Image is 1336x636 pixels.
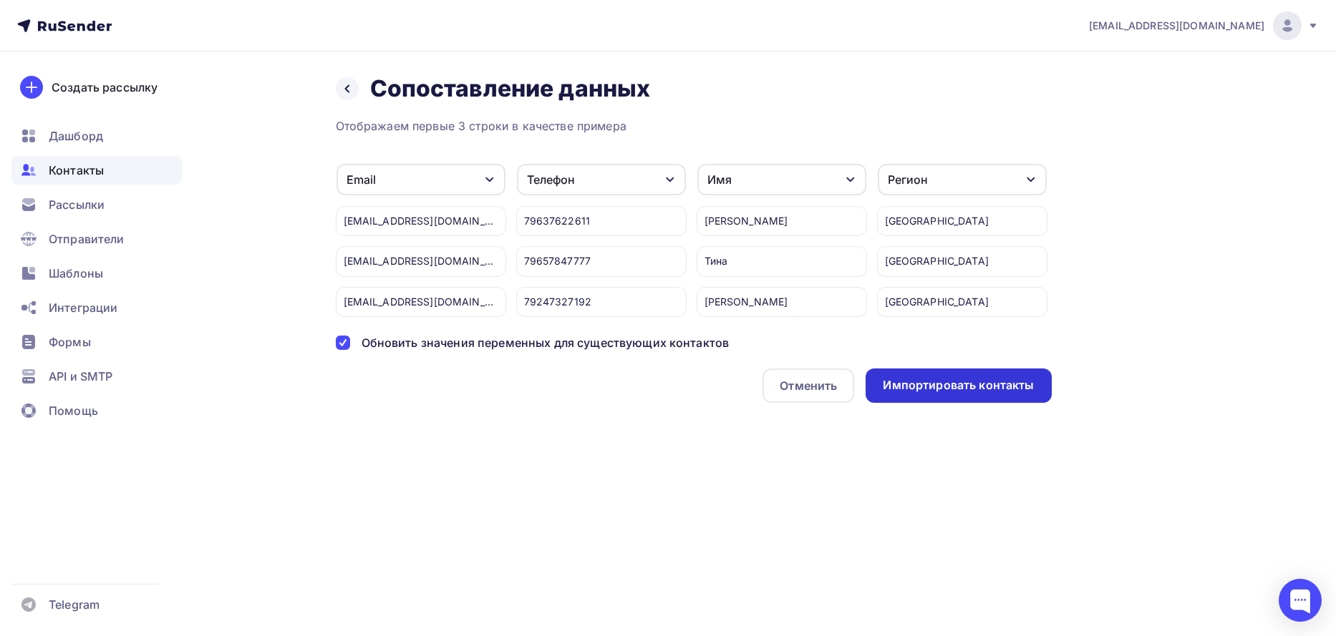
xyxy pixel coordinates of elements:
a: Формы [11,328,182,356]
span: Формы [49,333,91,351]
div: Имя [707,171,732,188]
div: Создать рассылку [52,79,158,96]
span: Шаблоны [49,265,103,282]
div: 79247327192 [516,287,687,317]
div: Отменить [780,377,837,394]
span: Дашборд [49,127,103,145]
span: Интеграции [49,299,117,316]
button: Email [336,163,506,196]
span: [EMAIL_ADDRESS][DOMAIN_NAME] [1089,19,1264,33]
button: Регион [877,163,1047,196]
span: Помощь [49,402,98,419]
a: Рассылки [11,190,182,219]
div: Отображаем первые 3 строки в качестве примера [336,117,1052,134]
span: Telegram [49,596,100,613]
div: Телефон [527,171,575,188]
div: 79657847777 [516,246,687,276]
div: Email [347,171,376,188]
a: Дашборд [11,122,182,150]
div: Регион [888,171,928,188]
div: Тина [697,246,867,276]
button: Телефон [516,163,687,196]
div: Импортировать контакты [883,377,1034,393]
div: [GEOGRAPHIC_DATA] [877,206,1047,236]
div: [EMAIL_ADDRESS][DOMAIN_NAME] [336,287,506,317]
div: [PERSON_NAME] [697,287,867,317]
div: 79637622611 [516,206,687,236]
a: [EMAIL_ADDRESS][DOMAIN_NAME] [1089,11,1319,40]
div: [GEOGRAPHIC_DATA] [877,287,1047,317]
span: Контакты [49,162,104,179]
div: [EMAIL_ADDRESS][DOMAIN_NAME] [336,246,506,276]
button: Имя [697,163,867,196]
div: [GEOGRAPHIC_DATA] [877,246,1047,276]
div: [PERSON_NAME] [697,206,867,236]
span: API и SMTP [49,368,112,385]
h2: Сопоставление данных [370,74,651,103]
div: Обновить значения переменных для существующих контактов [362,334,730,351]
span: Отправители [49,230,125,248]
div: [EMAIL_ADDRESS][DOMAIN_NAME] [336,206,506,236]
a: Отправители [11,225,182,253]
a: Контакты [11,156,182,185]
span: Рассылки [49,196,105,213]
a: Шаблоны [11,259,182,288]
